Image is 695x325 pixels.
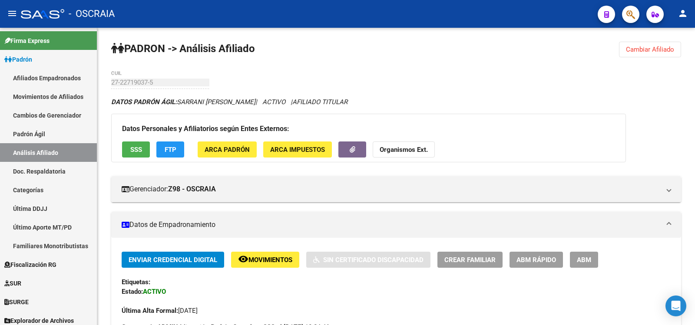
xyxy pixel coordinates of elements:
mat-icon: menu [7,8,17,19]
span: ARCA Padrón [205,146,250,154]
span: Firma Express [4,36,50,46]
span: ARCA Impuestos [270,146,325,154]
span: Cambiar Afiliado [626,46,674,53]
span: ABM [577,256,591,264]
span: [DATE] [122,307,198,315]
strong: Z98 - OSCRAIA [168,184,216,194]
span: SSS [130,146,142,154]
span: SURGE [4,297,29,307]
button: SSS [122,141,150,158]
button: Movimientos [231,252,299,268]
strong: Última Alta Formal: [122,307,178,315]
div: Open Intercom Messenger [665,295,686,316]
span: Crear Familiar [444,256,496,264]
mat-icon: remove_red_eye [238,254,248,264]
strong: ACTIVO [143,288,166,295]
button: ARCA Padrón [198,141,257,158]
strong: DATOS PADRÓN ÁGIL: [111,98,177,106]
span: SARRANI [PERSON_NAME] [111,98,255,106]
button: ABM Rápido [510,252,563,268]
span: FTP [165,146,176,154]
button: FTP [156,141,184,158]
strong: Etiquetas: [122,278,150,286]
span: ABM Rápido [516,256,556,264]
span: Enviar Credencial Digital [129,256,217,264]
mat-icon: person [678,8,688,19]
span: Fiscalización RG [4,260,56,269]
mat-panel-title: Gerenciador: [122,184,660,194]
i: | ACTIVO | [111,98,347,106]
button: Crear Familiar [437,252,503,268]
button: Sin Certificado Discapacidad [306,252,430,268]
mat-expansion-panel-header: Datos de Empadronamiento [111,212,681,238]
h3: Datos Personales y Afiliatorios según Entes Externos: [122,123,615,135]
strong: Organismos Ext. [380,146,428,154]
span: - OSCRAIA [69,4,115,23]
span: Padrón [4,55,32,64]
span: Movimientos [248,256,292,264]
button: Organismos Ext. [373,141,435,158]
mat-expansion-panel-header: Gerenciador:Z98 - OSCRAIA [111,176,681,202]
span: Sin Certificado Discapacidad [323,256,424,264]
mat-panel-title: Datos de Empadronamiento [122,220,660,230]
strong: Estado: [122,288,143,295]
button: ABM [570,252,598,268]
button: Enviar Credencial Digital [122,252,224,268]
button: ARCA Impuestos [263,141,332,158]
strong: PADRON -> Análisis Afiliado [111,43,255,55]
span: SUR [4,279,21,288]
span: AFILIADO TITULAR [292,98,347,106]
button: Cambiar Afiliado [619,42,681,57]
